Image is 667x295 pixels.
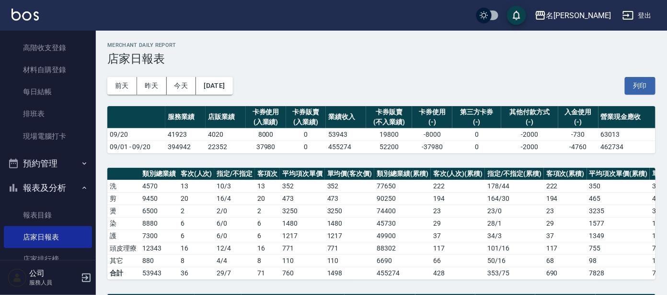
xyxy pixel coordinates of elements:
td: 12343 [140,242,178,254]
td: 9450 [140,192,178,205]
a: 每日結帳 [4,81,92,103]
th: 指定/不指定(累積) [485,168,544,180]
td: 462734 [598,141,655,153]
td: 29 [544,217,587,229]
table: a dense table [107,106,655,153]
td: 110 [280,254,325,267]
td: -2000 [501,141,558,153]
td: 77650 [374,180,431,192]
p: 服務人員 [29,278,78,287]
div: (-) [504,117,556,127]
th: 客次(人次)(累積) [431,168,485,180]
td: 1480 [280,217,325,229]
td: 6500 [140,205,178,217]
td: 1217 [280,229,325,242]
td: 34 / 3 [485,229,544,242]
td: -8000 [412,128,452,141]
th: 客項次 [255,168,280,180]
td: -4760 [558,141,598,153]
td: 473 [280,192,325,205]
td: 4020 [206,128,246,141]
a: 排班表 [4,103,92,125]
td: 20 [178,192,215,205]
td: 1217 [325,229,375,242]
th: 類別總業績 [140,168,178,180]
td: 37 [544,229,587,242]
td: 28 / 1 [485,217,544,229]
button: save [507,6,526,25]
td: 3235 [587,205,650,217]
td: 352 [280,180,325,192]
td: 222 [544,180,587,192]
td: 23 [431,205,485,217]
td: 8 [178,254,215,267]
td: 頭皮理療 [107,242,140,254]
td: -37980 [412,141,452,153]
td: 23 / 0 [485,205,544,217]
th: 類別總業績(累積) [374,168,431,180]
td: 20 [255,192,280,205]
td: 74400 [374,205,431,217]
td: 194 [431,192,485,205]
td: 6 [178,229,215,242]
td: 164 / 30 [485,192,544,205]
td: 09/20 [107,128,165,141]
td: 760 [280,267,325,279]
td: 2 [178,205,215,217]
td: 09/01 - 09/20 [107,141,165,153]
td: 2 [255,205,280,217]
td: 63013 [598,128,655,141]
th: 營業現金應收 [598,106,655,129]
td: 7300 [140,229,178,242]
td: 37980 [246,141,286,153]
td: 194 [544,192,587,205]
h3: 店家日報表 [107,52,655,66]
td: -730 [558,128,598,141]
td: 22352 [206,141,246,153]
td: 53943 [140,267,178,279]
div: (-) [455,117,499,127]
td: 49900 [374,229,431,242]
td: 23 [544,205,587,217]
a: 報表目錄 [4,204,92,226]
td: 66 [431,254,485,267]
th: 店販業績 [206,106,246,129]
td: 36 [178,267,215,279]
button: 列印 [625,77,655,95]
td: 6 [255,229,280,242]
td: 473 [325,192,375,205]
a: 店家排行榜 [4,248,92,270]
td: 0 [452,128,501,141]
td: 1480 [325,217,375,229]
td: 465 [587,192,650,205]
td: 6 / 0 [214,217,255,229]
td: 燙 [107,205,140,217]
th: 客項次(累積) [544,168,587,180]
button: 報表及分析 [4,175,92,200]
div: (不入業績) [368,117,410,127]
button: 今天 [167,77,196,95]
td: 352 [325,180,375,192]
td: 771 [325,242,375,254]
td: 690 [544,267,587,279]
td: 350 [587,180,650,192]
td: 染 [107,217,140,229]
td: 50 / 16 [485,254,544,267]
td: 117 [431,242,485,254]
img: Person [8,268,27,287]
td: 68 [544,254,587,267]
th: 客次(人次) [178,168,215,180]
th: 單均價(客次價) [325,168,375,180]
td: 4570 [140,180,178,192]
td: 10 / 3 [214,180,255,192]
td: 71 [255,267,280,279]
th: 服務業績 [165,106,206,129]
td: 洗 [107,180,140,192]
button: 名[PERSON_NAME] [531,6,615,25]
div: 卡券使用 [248,107,284,117]
td: 6690 [374,254,431,267]
button: 預約管理 [4,151,92,176]
div: (入業績) [248,117,284,127]
th: 指定/不指定 [214,168,255,180]
div: 名[PERSON_NAME] [546,10,611,22]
